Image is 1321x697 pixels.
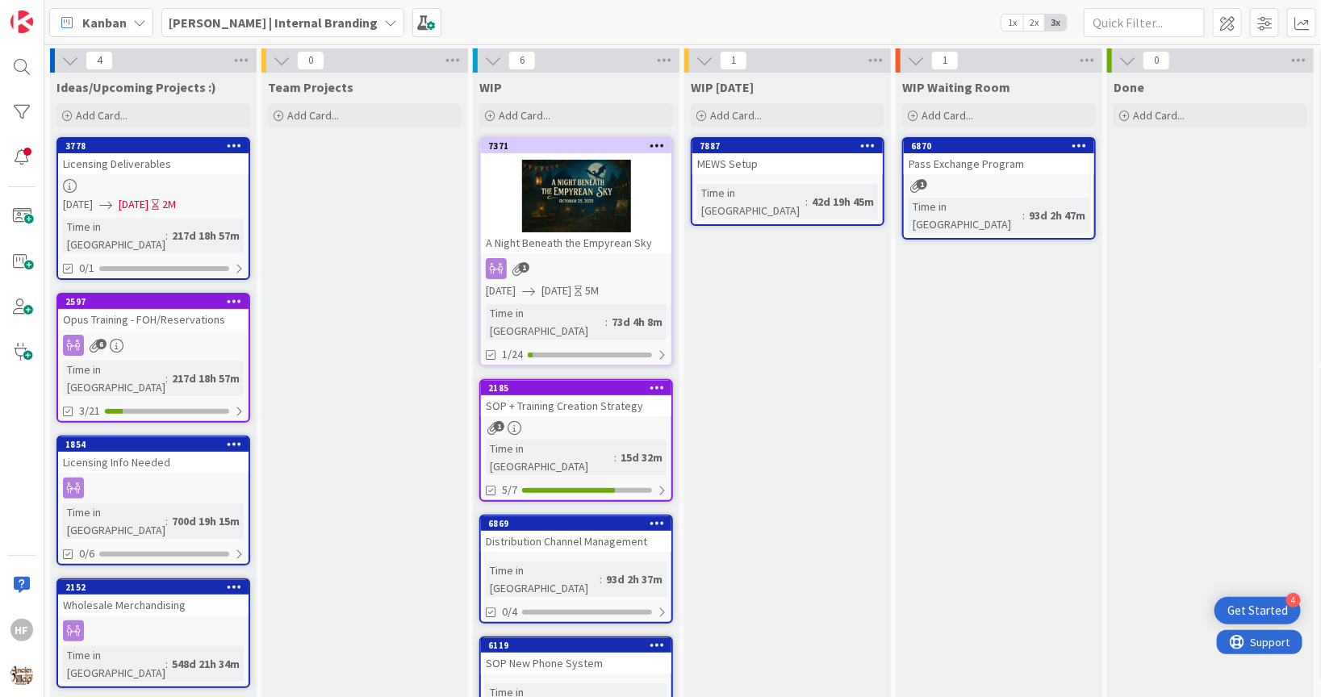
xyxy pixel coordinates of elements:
div: Opus Training - FOH/Reservations [58,309,249,330]
span: 1 [494,421,504,432]
span: [DATE] [541,282,571,299]
span: : [805,193,808,211]
div: 2185 [481,381,671,395]
span: [DATE] [486,282,516,299]
div: 2152 [65,582,249,593]
span: Add Card... [499,108,550,123]
span: 0/6 [79,545,94,562]
div: Pass Exchange Program [904,153,1094,174]
div: 7887 [700,140,883,152]
div: Licensing Info Needed [58,452,249,473]
div: 1854Licensing Info Needed [58,437,249,473]
span: [DATE] [63,196,93,213]
div: 6119 [481,638,671,653]
div: SOP + Training Creation Strategy [481,395,671,416]
div: 2152 [58,580,249,595]
span: 3x [1045,15,1067,31]
div: 6119 [488,640,671,651]
div: 15d 32m [617,449,667,466]
span: WIP Today [691,79,754,95]
span: [DATE] [119,196,148,213]
span: Add Card... [922,108,973,123]
a: 7371A Night Beneath the Empyrean Sky[DATE][DATE]5MTime in [GEOGRAPHIC_DATA]:73d 4h 8m1/24 [479,137,673,366]
div: 217d 18h 57m [168,369,244,387]
img: Visit kanbanzone.com [10,10,33,33]
div: 2152Wholesale Merchandising [58,580,249,616]
div: Licensing Deliverables [58,153,249,174]
span: 4 [86,51,113,70]
div: Time in [GEOGRAPHIC_DATA] [486,440,614,475]
div: 7371 [481,139,671,153]
span: Add Card... [1133,108,1185,123]
div: HF [10,619,33,641]
div: Time in [GEOGRAPHIC_DATA] [63,361,165,396]
div: Time in [GEOGRAPHIC_DATA] [63,503,165,539]
span: Team Projects [268,79,353,95]
div: 3778Licensing Deliverables [58,139,249,174]
div: 4 [1286,593,1301,607]
div: 2185SOP + Training Creation Strategy [481,381,671,416]
div: 548d 21h 34m [168,655,244,673]
b: [PERSON_NAME] | Internal Branding [169,15,378,31]
span: : [600,570,602,588]
span: WIP [479,79,502,95]
span: Kanban [82,13,127,32]
a: 2152Wholesale MerchandisingTime in [GEOGRAPHIC_DATA]:548d 21h 34m [56,578,250,688]
span: 6 [508,51,536,70]
div: Get Started [1227,603,1288,619]
span: : [1022,207,1025,224]
div: 2597Opus Training - FOH/Reservations [58,294,249,330]
span: 1x [1001,15,1023,31]
span: 5/7 [502,482,517,499]
div: 6869 [481,516,671,531]
span: WIP Waiting Room [902,79,1010,95]
span: : [165,512,168,530]
div: 700d 19h 15m [168,512,244,530]
span: 0/1 [79,260,94,277]
div: Time in [GEOGRAPHIC_DATA] [486,561,600,597]
span: : [165,227,168,244]
a: 2597Opus Training - FOH/ReservationsTime in [GEOGRAPHIC_DATA]:217d 18h 57m3/21 [56,293,250,423]
div: Time in [GEOGRAPHIC_DATA] [697,184,805,219]
span: 3/21 [79,403,100,419]
span: 1/24 [502,346,523,363]
div: 6119SOP New Phone System [481,638,671,674]
div: 6870 [904,139,1094,153]
a: 6869Distribution Channel ManagementTime in [GEOGRAPHIC_DATA]:93d 2h 37m0/4 [479,515,673,624]
div: 3778 [65,140,249,152]
a: 6870Pass Exchange ProgramTime in [GEOGRAPHIC_DATA]:93d 2h 47m [902,137,1096,240]
div: 2M [162,196,176,213]
span: Support [34,2,73,22]
span: 2x [1023,15,1045,31]
span: 6 [96,339,107,349]
span: Ideas/Upcoming Projects :) [56,79,216,95]
span: Done [1114,79,1144,95]
span: 1 [917,179,927,190]
span: Add Card... [76,108,128,123]
div: 5M [585,282,599,299]
span: 0/4 [502,603,517,620]
span: : [165,369,168,387]
span: Add Card... [287,108,339,123]
div: 6869Distribution Channel Management [481,516,671,552]
div: 93d 2h 37m [602,570,667,588]
div: 7887 [692,139,883,153]
div: 6870Pass Exchange Program [904,139,1094,174]
div: Time in [GEOGRAPHIC_DATA] [909,198,1022,233]
div: 73d 4h 8m [608,313,667,331]
div: Distribution Channel Management [481,531,671,552]
div: A Night Beneath the Empyrean Sky [481,232,671,253]
img: avatar [10,664,33,687]
div: 2597 [58,294,249,309]
div: 2185 [488,382,671,394]
div: 1854 [58,437,249,452]
div: 93d 2h 47m [1025,207,1089,224]
a: 7887MEWS SetupTime in [GEOGRAPHIC_DATA]:42d 19h 45m [691,137,884,226]
div: 42d 19h 45m [808,193,878,211]
input: Quick Filter... [1084,8,1205,37]
div: Time in [GEOGRAPHIC_DATA] [486,304,605,340]
div: 7887MEWS Setup [692,139,883,174]
span: : [605,313,608,331]
div: Time in [GEOGRAPHIC_DATA] [63,218,165,253]
span: : [165,655,168,673]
